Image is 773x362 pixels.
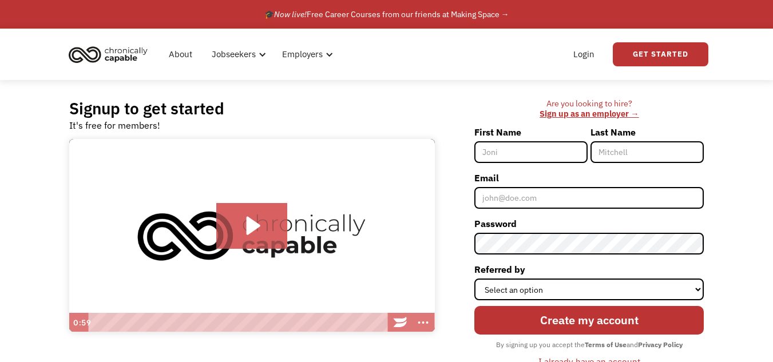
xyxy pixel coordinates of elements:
input: Mitchell [590,141,704,163]
button: Show more buttons [412,313,435,332]
a: Get Started [613,42,708,66]
img: Introducing Chronically Capable [69,139,435,332]
div: Jobseekers [212,47,256,61]
label: Referred by [474,260,704,279]
div: Employers [282,47,323,61]
h2: Signup to get started [69,98,224,118]
input: Create my account [474,306,704,334]
label: Last Name [590,123,704,141]
div: Jobseekers [205,36,269,73]
input: john@doe.com [474,187,704,209]
a: Sign up as an employer → [540,108,639,119]
em: Now live! [274,9,307,19]
input: Joni [474,141,588,163]
strong: Terms of Use [585,340,627,349]
strong: Privacy Policy [638,340,683,349]
div: It's free for members! [69,118,160,132]
a: Wistia Logo -- Learn More [389,313,412,332]
div: Playbar [94,313,383,332]
a: home [65,42,156,67]
label: Password [474,214,704,233]
label: First Name [474,123,588,141]
div: 🎓 Free Career Courses from our friends at Making Space → [264,7,509,21]
div: Are you looking to hire? ‍ [474,98,704,120]
div: By signing up you accept the and [490,337,688,352]
div: Employers [275,36,336,73]
a: Login [566,36,601,73]
label: Email [474,169,704,187]
a: About [162,36,199,73]
button: Play Video: Introducing Chronically Capable [216,203,288,249]
img: Chronically Capable logo [65,42,151,67]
